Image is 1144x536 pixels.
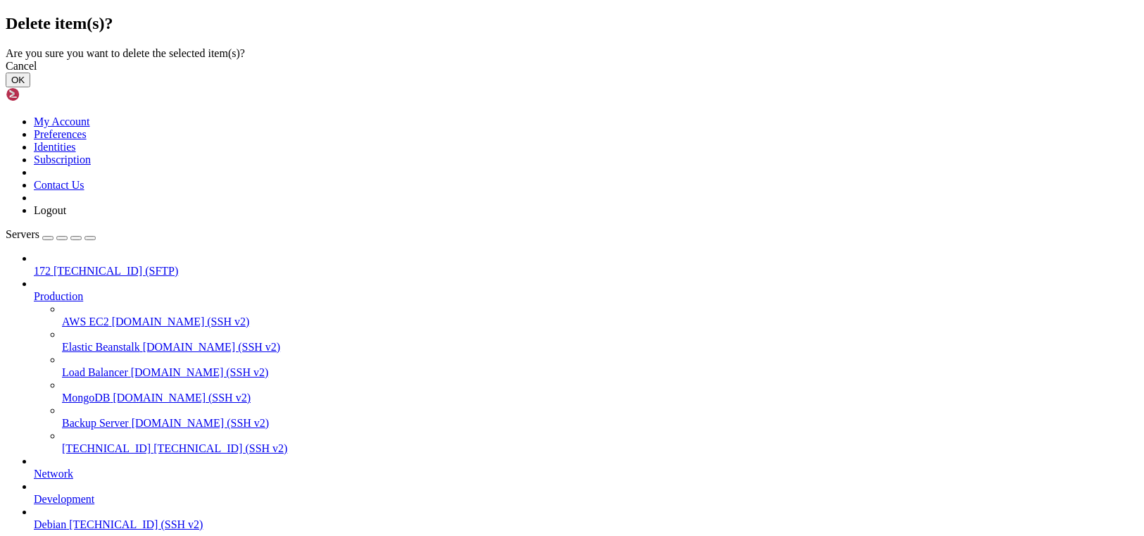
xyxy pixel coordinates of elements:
[34,252,1138,278] li: 172 [TECHNICAL_ID] (SFTP)
[34,493,94,505] span: Development
[34,480,1138,506] li: Development
[6,73,30,87] button: OK
[6,87,87,101] img: Shellngn
[34,141,76,153] a: Identities
[153,442,287,454] span: [TECHNICAL_ID] (SSH v2)
[34,290,83,302] span: Production
[132,417,270,429] span: [DOMAIN_NAME] (SSH v2)
[62,392,110,404] span: MongoDB
[62,316,1138,328] a: AWS EC2 [DOMAIN_NAME] (SSH v2)
[34,179,84,191] a: Contact Us
[34,468,1138,480] a: Network
[6,47,1138,60] div: Are you sure you want to delete the selected item(s)?
[143,341,281,353] span: [DOMAIN_NAME] (SSH v2)
[113,392,251,404] span: [DOMAIN_NAME] (SSH v2)
[34,204,66,216] a: Logout
[62,379,1138,404] li: MongoDB [DOMAIN_NAME] (SSH v2)
[62,341,1138,354] a: Elastic Beanstalk [DOMAIN_NAME] (SSH v2)
[34,506,1138,531] li: Debian [TECHNICAL_ID] (SSH v2)
[34,128,87,140] a: Preferences
[62,417,129,429] span: Backup Server
[34,518,66,530] span: Debian
[62,341,140,353] span: Elastic Beanstalk
[6,14,1138,33] h2: Delete item(s)?
[62,354,1138,379] li: Load Balancer [DOMAIN_NAME] (SSH v2)
[34,265,1138,278] a: 172 [TECHNICAL_ID] (SFTP)
[62,366,128,378] span: Load Balancer
[131,366,269,378] span: [DOMAIN_NAME] (SSH v2)
[62,417,1138,430] a: Backup Server [DOMAIN_NAME] (SSH v2)
[62,442,151,454] span: [TECHNICAL_ID]
[62,303,1138,328] li: AWS EC2 [DOMAIN_NAME] (SSH v2)
[62,442,1138,455] a: [TECHNICAL_ID] [TECHNICAL_ID] (SSH v2)
[34,278,1138,455] li: Production
[34,265,51,277] span: 172
[62,430,1138,455] li: [TECHNICAL_ID] [TECHNICAL_ID] (SSH v2)
[34,493,1138,506] a: Development
[34,455,1138,480] li: Network
[62,392,1138,404] a: MongoDB [DOMAIN_NAME] (SSH v2)
[34,518,1138,531] a: Debian [TECHNICAL_ID] (SSH v2)
[54,265,178,277] span: [TECHNICAL_ID] (SFTP)
[6,60,1138,73] div: Cancel
[34,154,91,166] a: Subscription
[62,328,1138,354] li: Elastic Beanstalk [DOMAIN_NAME] (SSH v2)
[62,366,1138,379] a: Load Balancer [DOMAIN_NAME] (SSH v2)
[112,316,250,328] span: [DOMAIN_NAME] (SSH v2)
[34,290,1138,303] a: Production
[62,404,1138,430] li: Backup Server [DOMAIN_NAME] (SSH v2)
[34,116,90,127] a: My Account
[6,228,96,240] a: Servers
[34,468,73,480] span: Network
[62,316,109,328] span: AWS EC2
[6,228,39,240] span: Servers
[69,518,203,530] span: [TECHNICAL_ID] (SSH v2)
